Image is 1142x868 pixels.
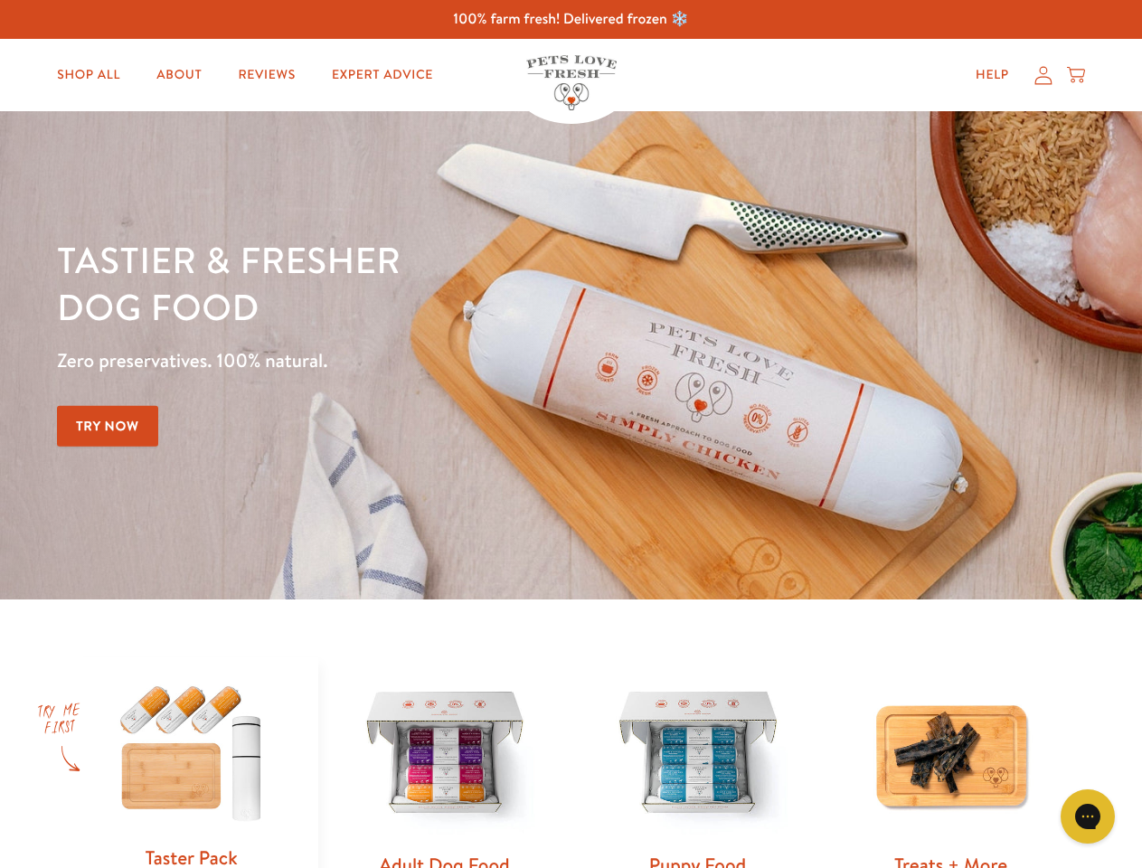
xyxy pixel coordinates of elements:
[57,236,742,330] h1: Tastier & fresher dog food
[317,57,448,93] a: Expert Advice
[42,57,135,93] a: Shop All
[57,344,742,377] p: Zero preservatives. 100% natural.
[57,406,158,447] a: Try Now
[526,55,617,110] img: Pets Love Fresh
[961,57,1024,93] a: Help
[1052,783,1124,850] iframe: Gorgias live chat messenger
[223,57,309,93] a: Reviews
[142,57,216,93] a: About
